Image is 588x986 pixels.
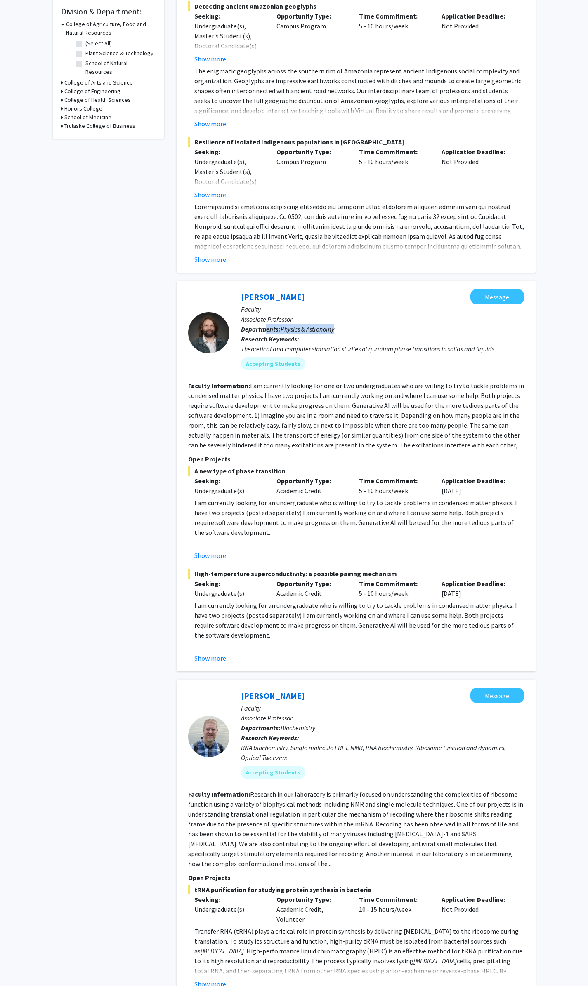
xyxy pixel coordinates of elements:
[188,569,524,579] span: High-temperature superconductivity: a possible pairing mechanism
[276,11,347,21] p: Opportunity Type:
[241,304,524,314] p: Faculty
[188,137,524,147] span: Resilience of isolated Indigenous populations in [GEOGRAPHIC_DATA]
[353,147,435,200] div: 5 - 10 hours/week
[194,54,226,64] button: Show more
[194,147,264,157] p: Seeking:
[270,579,353,598] div: Academic Credit
[270,894,353,924] div: Academic Credit, Volunteer
[188,790,250,798] b: Faculty Information:
[194,947,522,965] span: . High-performance liquid chromatography (HPLC) is an effective method for tRNA purification due ...
[194,927,519,955] span: Transfer RNA (tRNA) plays a critical role in protein synthesis by delivering [MEDICAL_DATA] to th...
[194,498,524,537] p: I am currently looking for an undergraduate who is willing to try to tackle problems in condensed...
[241,314,524,324] p: Associate Professor
[470,688,524,703] button: Message Peter Cornish
[194,486,264,496] div: Undergraduate(s)
[241,357,305,370] mat-chip: Accepting Students
[194,119,226,129] button: Show more
[188,885,524,894] span: tRNA purification for studying protein synthesis in bacteria
[353,476,435,496] div: 5 - 10 hours/week
[194,66,524,185] p: The enigmatic geoglyphs across the southern rim of Amazonia represent ancient Indigenous social c...
[353,11,435,64] div: 5 - 10 hours/week
[64,87,120,96] h3: College of Engineering
[359,894,429,904] p: Time Commitment:
[241,724,281,732] b: Departments:
[64,96,131,104] h3: College of Health Sciences
[241,690,305,701] a: [PERSON_NAME]
[85,39,112,48] label: (Select All)
[194,157,264,236] div: Undergraduate(s), Master's Student(s), Doctoral Candidate(s) (PhD, MD, DMD, PharmD, etc.), Postdo...
[241,292,305,302] a: [PERSON_NAME]
[270,11,353,64] div: Campus Program
[188,1,524,11] span: Detecting ancient Amazonian geoglyphs
[359,147,429,157] p: Time Commitment:
[64,78,133,87] h3: College of Arts and Science
[194,190,226,200] button: Show more
[64,122,135,130] h3: Trulaske College of Business
[276,476,347,486] p: Opportunity Type:
[194,254,226,264] button: Show more
[442,476,512,486] p: Application Deadline:
[276,894,347,904] p: Opportunity Type:
[241,344,524,354] div: Theoretical and computer simulation studies of quantum phase transitions in solids and liquids
[188,454,524,464] p: Open Projects
[241,766,305,779] mat-chip: Accepting Students
[194,551,226,560] button: Show more
[194,476,264,486] p: Seeking:
[241,325,281,333] b: Departments:
[270,147,353,200] div: Campus Program
[359,11,429,21] p: Time Commitment:
[194,600,524,640] p: I am currently looking for an undergraduate who is willing to try to tackle problems in condensed...
[66,20,156,37] h3: College of Agriculture, Food and Natural Resources
[435,11,518,64] div: Not Provided
[194,904,264,914] div: Undergraduate(s)
[6,949,35,980] iframe: Chat
[194,894,264,904] p: Seeking:
[435,894,518,924] div: Not Provided
[442,894,512,904] p: Application Deadline:
[241,743,524,762] div: RNA biochemistry, Single molecule FRET, NMR, RNA biochemistry, Ribosome function and dynamics, Op...
[194,653,226,663] button: Show more
[435,476,518,496] div: [DATE]
[353,894,435,924] div: 10 - 15 hours/week
[188,381,524,449] fg-read-more: I am currently looking for one or two undergraduates who are willing to try to tackle problems in...
[188,466,524,476] span: A new type of phase transition
[194,11,264,21] p: Seeking:
[359,579,429,588] p: Time Commitment:
[413,957,457,965] em: [MEDICAL_DATA]
[281,325,334,333] span: Physics & Astronomy
[194,202,524,340] p: Loremipsumd si ametcons adipiscing elitseddo eiu temporin utlab etdolorem aliquaen adminim veni q...
[85,49,153,58] label: Plant Science & Technology
[188,790,523,868] fg-read-more: Research in our laboratory is primarily focused on understanding the complexities of ribosome fun...
[241,703,524,713] p: Faculty
[470,289,524,304] button: Message Wouter Montfrooij
[194,588,264,598] div: Undergraduate(s)
[442,11,512,21] p: Application Deadline:
[276,147,347,157] p: Opportunity Type:
[188,873,524,882] p: Open Projects
[64,113,111,122] h3: School of Medicine
[353,579,435,598] div: 5 - 10 hours/week
[241,335,299,343] b: Research Keywords:
[359,476,429,486] p: Time Commitment:
[64,104,102,113] h3: Honors College
[435,579,518,598] div: [DATE]
[442,579,512,588] p: Application Deadline:
[442,147,512,157] p: Application Deadline:
[276,579,347,588] p: Opportunity Type:
[194,21,264,100] div: Undergraduate(s), Master's Student(s), Doctoral Candidate(s) (PhD, MD, DMD, PharmD, etc.), Postdo...
[241,713,524,723] p: Associate Professor
[281,724,315,732] span: Biochemistry
[188,381,250,390] b: Faculty Information:
[61,7,156,16] h2: Division & Department:
[85,59,154,76] label: School of Natural Resources
[270,476,353,496] div: Academic Credit
[194,579,264,588] p: Seeking:
[241,734,299,742] b: Research Keywords:
[435,147,518,200] div: Not Provided
[201,947,244,955] em: [MEDICAL_DATA]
